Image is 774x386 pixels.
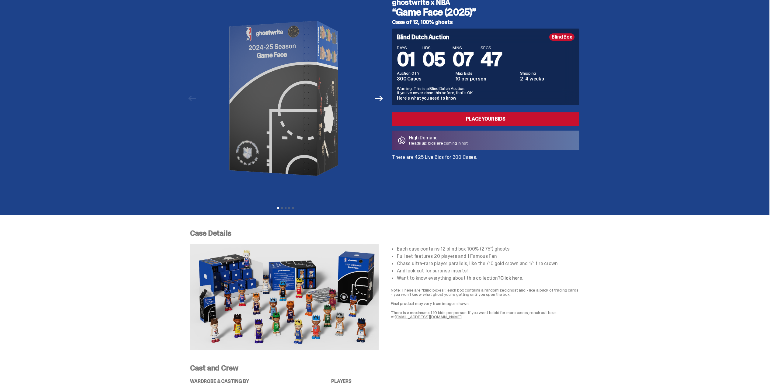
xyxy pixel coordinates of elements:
h5: Case of 12, 100% ghosts [392,19,579,25]
p: PLAYERS [331,379,579,384]
p: Final product may vary from images shown. [391,301,579,306]
div: Blind Box [549,33,574,41]
li: Full set features 20 players and 1 Famous Fan [397,254,579,259]
span: 47 [481,47,502,72]
a: Here's what you need to know [397,95,456,101]
li: Each case contains 12 blind box 100% (2.75”) ghosts [397,247,579,251]
p: There are 425 Live Bids for 300 Cases. [392,155,579,160]
p: Case Details [190,230,579,237]
a: [EMAIL_ADDRESS][DOMAIN_NAME] [395,314,462,319]
p: There is a maximum of 10 bids per person. If you want to bid for more cases, reach out to us at . [391,310,579,319]
p: High Demand [409,135,468,140]
span: 05 [422,47,445,72]
button: View slide 1 [277,207,279,209]
p: Warning: This is a Blind Dutch Auction. If you’ve never done this before, that’s OK. [397,86,574,95]
span: 01 [397,47,415,72]
button: View slide 5 [292,207,294,209]
p: Note: These are "blind boxes”: each box contains a randomized ghost and - like a pack of trading ... [391,288,579,296]
dt: Shipping [520,71,574,75]
li: Chase ultra-rare player parallels, like the /10 gold crown and 1/1 fire crown [397,261,579,266]
p: Cast and Crew [190,364,579,372]
span: SECS [481,46,502,50]
li: And look out for surprise inserts! [397,268,579,273]
span: MINS [453,46,474,50]
dd: 2-4 weeks [520,77,574,81]
li: Want to know everything about this collection? . [397,276,579,281]
button: View slide 3 [285,207,286,209]
button: View slide 4 [288,207,290,209]
dt: Max Bids [456,71,517,75]
button: Next [372,92,386,105]
dt: Auction QTY [397,71,452,75]
a: Place your Bids [392,112,579,126]
img: NBA-Case-Details.png [190,244,379,350]
span: DAYS [397,46,415,50]
dd: 300 Cases [397,77,452,81]
p: Heads up: bids are coming in hot [409,141,468,145]
span: HRS [422,46,445,50]
h4: Blind Dutch Auction [397,34,449,40]
a: Click here [500,275,522,281]
p: WARDROBE & CASTING BY [190,379,314,384]
span: 07 [453,47,474,72]
h3: “Game Face (2025)” [392,7,579,17]
dd: 10 per person [456,77,517,81]
button: View slide 2 [281,207,283,209]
